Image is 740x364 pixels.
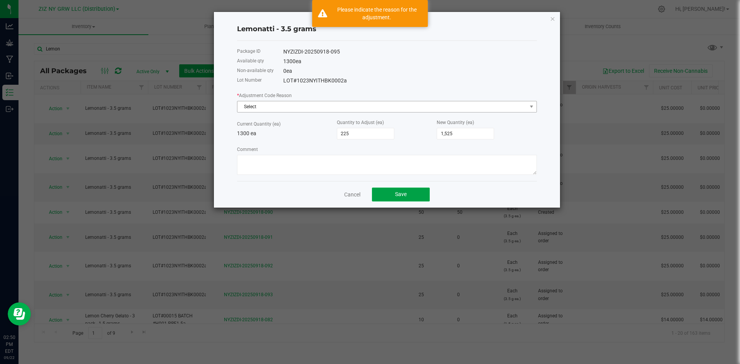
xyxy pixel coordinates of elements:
div: LOT#1023NYITHBK0002a [283,77,537,85]
span: ea [296,58,301,64]
input: 0 [437,128,494,139]
div: NYZIZDI-20250918-095 [283,48,537,56]
iframe: Resource center [8,302,31,325]
span: Save [395,191,407,197]
h4: Lemonatti - 3.5 grams [237,24,537,34]
label: Comment [237,146,258,153]
input: 0 [337,128,394,139]
div: 0 [283,67,537,75]
button: Save [372,188,430,201]
label: Non-available qty [237,67,274,74]
span: ea [286,68,292,74]
label: Adjustment Code Reason [237,92,292,99]
label: Current Quantity (ea) [237,121,281,127]
label: Available qty [237,57,264,64]
div: 1300 [283,57,537,65]
label: Lot Number [237,77,262,84]
label: Package ID [237,48,261,55]
div: Please indicate the reason for the adjustment. [331,6,422,21]
label: Quantity to Adjust (ea) [337,119,384,126]
p: 1300 ea [237,129,337,138]
label: New Quantity (ea) [437,119,474,126]
span: Select [237,101,527,112]
a: Cancel [344,191,360,198]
